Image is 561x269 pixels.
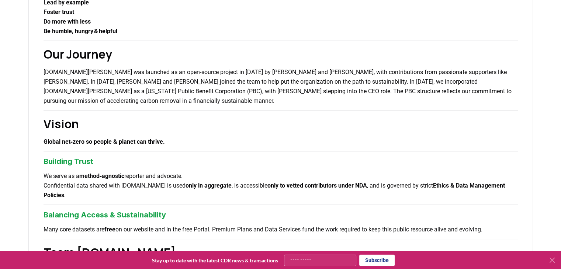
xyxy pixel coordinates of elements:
[79,172,125,179] strong: method‑agnostic
[186,182,232,189] strong: only in aggregate
[44,156,518,167] h3: Building Trust
[44,225,518,234] p: Many core datasets are on our website and in the free Portal. Premium Plans and Data Services fun...
[44,171,518,200] p: We serve as a reporter and advocate. Confidential data shared with [DOMAIN_NAME] is used , is acc...
[44,244,518,261] h2: Team [DOMAIN_NAME]
[44,8,74,15] strong: Foster trust
[44,18,91,25] strong: Do more with less
[267,182,367,189] strong: only to vetted contributors under NDA
[44,182,505,199] strong: Ethics & Data Management Policies
[44,67,518,106] p: [DOMAIN_NAME][PERSON_NAME] was launched as an open-source project in [DATE] by [PERSON_NAME] and ...
[44,209,518,220] h3: Balancing Access & Sustainability
[44,45,518,63] h2: Our Journey
[44,28,117,35] strong: Be humble, hungry & helpful
[104,226,115,233] strong: free
[44,138,165,145] strong: Global net‑zero so people & planet can thrive.
[44,115,518,133] h2: Vision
